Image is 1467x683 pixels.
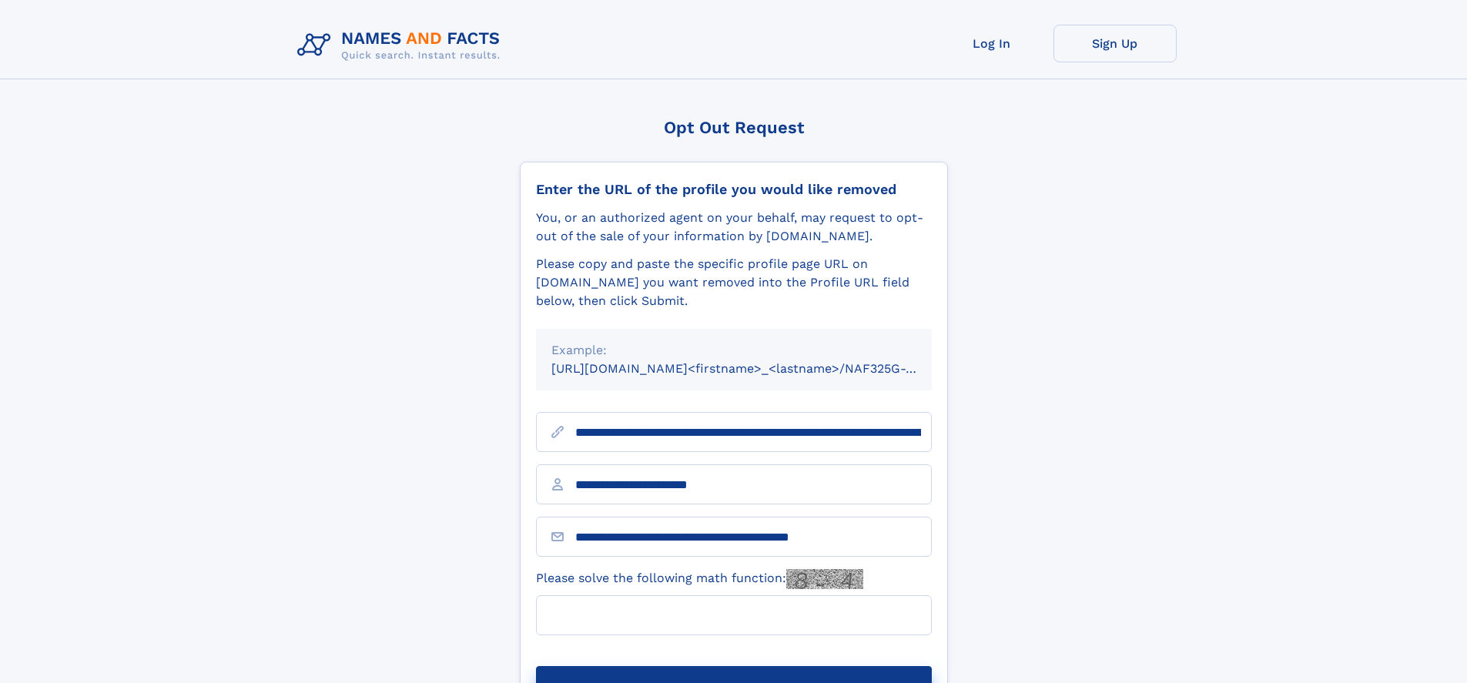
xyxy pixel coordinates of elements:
a: Sign Up [1053,25,1177,62]
label: Please solve the following math function: [536,569,863,589]
div: Enter the URL of the profile you would like removed [536,181,932,198]
div: Opt Out Request [520,118,948,137]
div: Example: [551,341,916,360]
div: Please copy and paste the specific profile page URL on [DOMAIN_NAME] you want removed into the Pr... [536,255,932,310]
img: Logo Names and Facts [291,25,513,66]
div: You, or an authorized agent on your behalf, may request to opt-out of the sale of your informatio... [536,209,932,246]
small: [URL][DOMAIN_NAME]<firstname>_<lastname>/NAF325G-xxxxxxxx [551,361,961,376]
a: Log In [930,25,1053,62]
